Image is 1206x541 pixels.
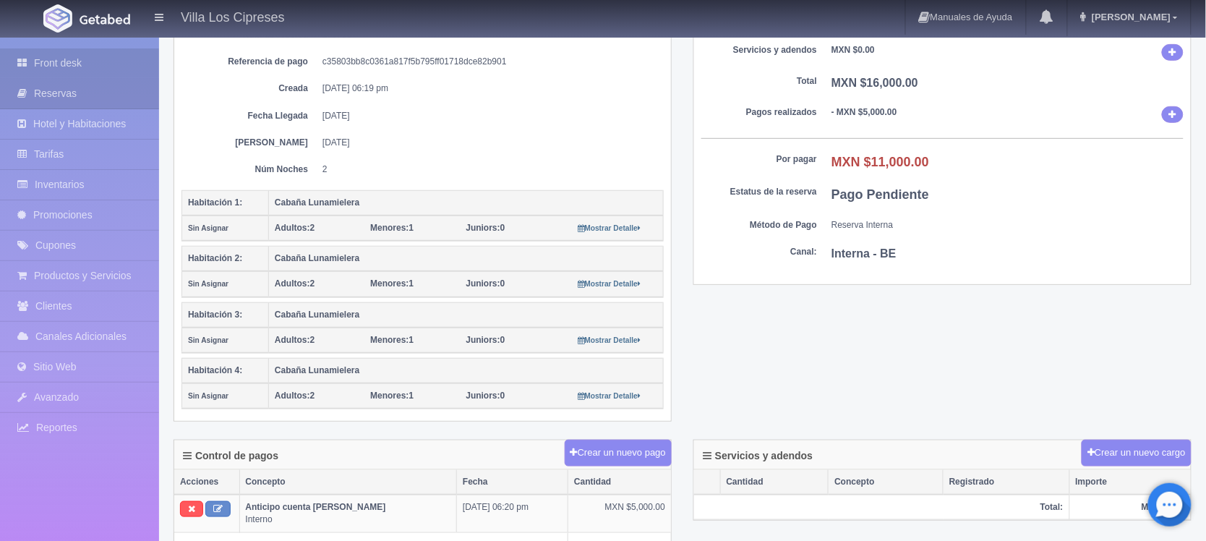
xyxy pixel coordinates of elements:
b: MXN $16,000.00 [831,77,918,89]
small: Sin Asignar [188,392,228,400]
dt: [PERSON_NAME] [192,137,308,149]
th: MXN $0.00 [1069,495,1191,520]
a: Mostrar Detalle [578,335,641,345]
small: Mostrar Detalle [578,280,641,288]
th: Acciones [174,470,239,495]
dt: Servicios y adendos [701,44,817,56]
h4: Villa Los Cipreses [181,7,285,25]
span: 2 [275,278,315,289]
small: Sin Asignar [188,336,228,344]
span: 2 [275,223,315,233]
h4: Servicios y adendos [703,451,813,461]
button: Crear un nuevo cargo [1082,440,1192,467]
span: 2 [275,335,315,345]
a: Mostrar Detalle [578,223,641,233]
h4: Control de pagos [183,451,278,461]
dt: Por pagar [701,153,817,166]
span: [PERSON_NAME] [1088,12,1171,22]
b: Pago Pendiente [831,187,929,202]
th: Fecha [457,470,568,495]
small: Mostrar Detalle [578,224,641,232]
td: MXN $5,000.00 [568,495,671,532]
strong: Adultos: [275,391,310,401]
span: 2 [275,391,315,401]
th: Cantidad [720,470,829,495]
dt: Estatus de la reserva [701,186,817,198]
b: MXN $0.00 [831,45,875,55]
dt: Pagos realizados [701,106,817,119]
dt: Método de Pago [701,219,817,231]
span: 1 [370,335,414,345]
b: Habitación 1: [188,197,242,208]
b: MXN $11,000.00 [831,155,929,169]
dt: Núm Noches [192,163,308,176]
span: 1 [370,278,414,289]
strong: Menores: [370,223,409,233]
th: Concepto [829,470,944,495]
th: Concepto [239,470,457,495]
span: 1 [370,223,414,233]
th: Cabaña Lunamielera [269,358,664,383]
small: Mostrar Detalle [578,336,641,344]
th: Importe [1069,470,1191,495]
a: Mostrar Detalle [578,391,641,401]
b: Habitación 4: [188,365,242,375]
img: Getabed [43,4,72,33]
th: Cabaña Lunamielera [269,247,664,272]
dd: [DATE] 06:19 pm [322,82,653,95]
small: Sin Asignar [188,280,228,288]
img: Getabed [80,14,130,25]
dt: Canal: [701,246,817,258]
b: Interna - BE [831,247,897,260]
dd: 2 [322,163,653,176]
span: 0 [466,278,505,289]
th: Cantidad [568,470,671,495]
th: Cabaña Lunamielera [269,190,664,216]
small: Mostrar Detalle [578,392,641,400]
dt: Referencia de pago [192,56,308,68]
th: Registrado [944,470,1070,495]
dd: [DATE] [322,110,653,122]
strong: Juniors: [466,391,500,401]
dd: c35803bb8c0361a817f5b795ff01718dce82b901 [322,56,653,68]
strong: Adultos: [275,278,310,289]
td: Interno [239,495,457,532]
a: Mostrar Detalle [578,278,641,289]
b: Habitación 2: [188,253,242,263]
b: Anticipo cuenta [PERSON_NAME] [246,502,386,512]
dt: Fecha Llegada [192,110,308,122]
th: Total: [694,495,1069,520]
dd: Reserva Interna [831,219,1184,231]
strong: Adultos: [275,223,310,233]
strong: Juniors: [466,223,500,233]
button: Crear un nuevo pago [565,440,672,467]
small: Sin Asignar [188,224,228,232]
span: 0 [466,335,505,345]
dt: Creada [192,82,308,95]
dd: [DATE] [322,137,653,149]
b: Habitación 3: [188,310,242,320]
dt: Total [701,75,817,88]
strong: Juniors: [466,278,500,289]
span: 0 [466,391,505,401]
strong: Menores: [370,335,409,345]
strong: Menores: [370,278,409,289]
span: 1 [370,391,414,401]
span: 0 [466,223,505,233]
th: Cabaña Lunamielera [269,302,664,328]
td: [DATE] 06:20 pm [457,495,568,532]
strong: Adultos: [275,335,310,345]
b: - MXN $5,000.00 [831,107,897,117]
strong: Menores: [370,391,409,401]
strong: Juniors: [466,335,500,345]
